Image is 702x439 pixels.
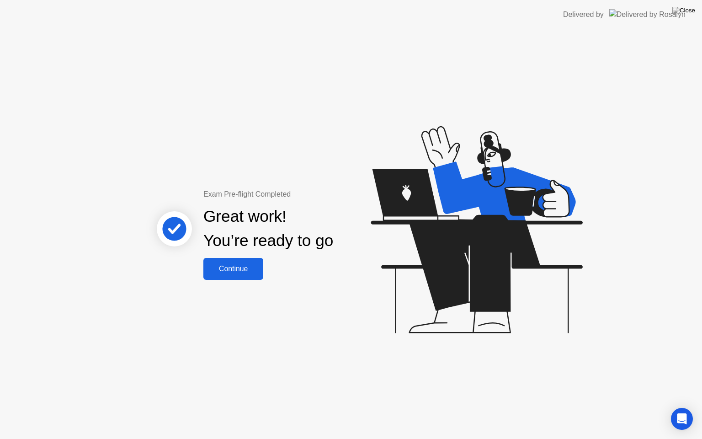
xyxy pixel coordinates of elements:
[671,408,693,430] div: Open Intercom Messenger
[203,258,263,280] button: Continue
[203,204,333,253] div: Great work! You’re ready to go
[563,9,604,20] div: Delivered by
[609,9,686,20] img: Delivered by Rosalyn
[206,265,261,273] div: Continue
[203,189,392,200] div: Exam Pre-flight Completed
[672,7,695,14] img: Close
